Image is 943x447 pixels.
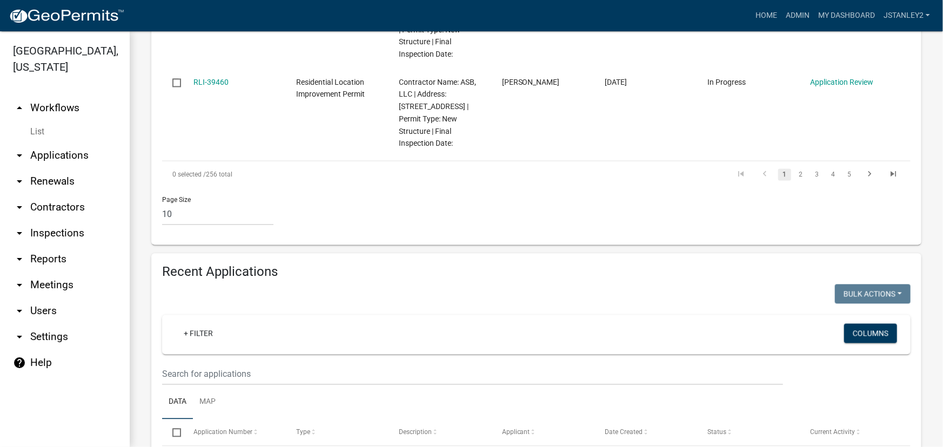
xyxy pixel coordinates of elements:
i: arrow_drop_down [13,201,26,214]
span: Status [707,428,726,436]
span: Contractor Name: ASB, LLC | Address: Lot: 1612 | Permit Type: New Structure | Final Inspection Date: [399,1,480,58]
i: help [13,356,26,369]
span: Michelle Gaylord [502,78,560,86]
datatable-header-cell: Type [286,419,389,445]
a: + Filter [175,323,222,343]
datatable-header-cell: Date Created [594,419,697,445]
button: Bulk Actions [835,284,911,303]
span: In Progress [707,78,746,86]
a: go to last page [883,168,904,180]
li: page 4 [825,165,841,184]
span: Applicant [502,428,530,436]
datatable-header-cell: Description [389,419,491,445]
datatable-header-cell: Current Activity [800,419,903,445]
span: Date Created [605,428,643,436]
span: Contractor Name: ASB, LLC | Address: 2205 PINE TREE LANE Lot: 137 | Permit Type: New Structure | ... [399,78,476,148]
datatable-header-cell: Application Number [183,419,285,445]
i: arrow_drop_down [13,330,26,343]
a: My Dashboard [814,5,879,26]
a: 4 [827,168,840,180]
span: Description [399,428,432,436]
a: Admin [781,5,814,26]
span: Application Number [193,428,252,436]
i: arrow_drop_down [13,149,26,162]
i: arrow_drop_down [13,227,26,240]
a: 2 [794,168,807,180]
li: page 3 [809,165,825,184]
a: go to previous page [754,168,775,180]
li: page 1 [777,165,793,184]
span: 0 selected / [172,171,206,178]
i: arrow_drop_down [13,279,26,292]
i: arrow_drop_down [13,304,26,317]
a: RLI-39460 [193,78,229,86]
span: Residential Location Improvement Permit [296,78,365,99]
li: page 5 [841,165,858,184]
button: Columns [844,323,897,343]
a: go to next page [859,168,880,180]
span: Type [296,428,310,436]
h4: Recent Applications [162,264,911,280]
a: jstanley2 [879,5,934,26]
datatable-header-cell: Select [162,419,183,445]
input: Search for applications [162,363,783,385]
datatable-header-cell: Status [697,419,800,445]
a: 1 [778,168,791,180]
i: arrow_drop_up [13,101,26,114]
i: arrow_drop_down [13,253,26,266]
a: Home [751,5,781,26]
a: Map [193,385,222,419]
a: 3 [811,168,824,180]
a: Data [162,385,193,419]
div: 256 total [162,161,457,188]
span: Current Activity [811,428,855,436]
span: 01/21/2025 [605,78,627,86]
a: Application Review [811,78,874,86]
li: page 2 [793,165,809,184]
datatable-header-cell: Applicant [492,419,594,445]
a: 5 [843,168,856,180]
i: arrow_drop_down [13,175,26,188]
a: go to first page [731,168,751,180]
